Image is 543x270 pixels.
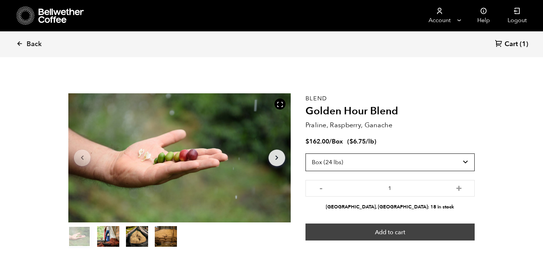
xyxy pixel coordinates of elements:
bdi: 162.00 [305,137,329,146]
span: ( ) [347,137,376,146]
span: / [329,137,332,146]
a: Cart (1) [495,39,528,49]
span: Box [332,137,343,146]
span: $ [349,137,353,146]
p: Praline, Raspberry, Ganache [305,120,475,130]
bdi: 6.75 [349,137,366,146]
button: - [317,184,326,191]
span: $ [305,137,309,146]
span: /lb [366,137,374,146]
li: [GEOGRAPHIC_DATA], [GEOGRAPHIC_DATA]: 18 in stock [305,204,475,211]
span: Back [27,40,42,49]
span: (1) [520,40,528,49]
span: Cart [505,40,518,49]
button: Add to cart [305,224,475,240]
button: + [454,184,464,191]
h2: Golden Hour Blend [305,105,475,118]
